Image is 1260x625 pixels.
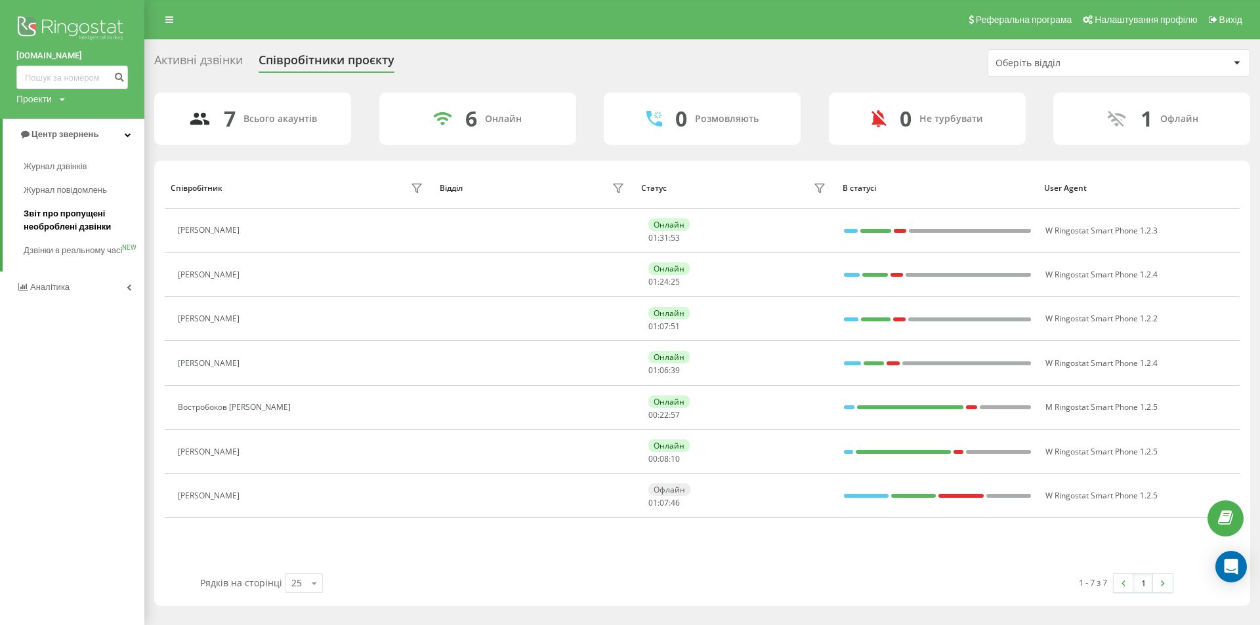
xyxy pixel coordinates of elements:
div: Оберіть відділ [996,58,1152,69]
span: 22 [660,409,669,420]
div: Офлайн [648,483,690,496]
div: Онлайн [648,262,690,275]
span: 01 [648,497,658,508]
div: [PERSON_NAME] [178,314,243,323]
span: Реферальна програма [976,14,1072,25]
div: : : [648,411,680,420]
a: Журнал повідомлень [24,178,144,202]
div: В статусі [843,184,1032,193]
div: Всього акаунтів [243,113,317,125]
span: 31 [660,232,669,243]
div: 7 [224,106,236,131]
span: Журнал дзвінків [24,160,87,173]
span: 07 [660,497,669,508]
span: Налаштування профілю [1095,14,1197,25]
a: Журнал дзвінків [24,155,144,178]
span: Дзвінки в реальному часі [24,244,122,257]
div: Востробоков [PERSON_NAME] [178,403,294,412]
div: Онлайн [485,113,522,125]
div: [PERSON_NAME] [178,359,243,368]
div: Співробітники проєкту [259,53,394,73]
div: : : [648,366,680,375]
span: 46 [671,497,680,508]
span: W Ringostat Smart Phone 1.2.5 [1045,490,1158,501]
div: [PERSON_NAME] [178,226,243,235]
div: : : [648,233,680,243]
a: Звіт про пропущені необроблені дзвінки [24,202,144,239]
div: 25 [291,576,302,590]
div: Проекти [16,92,52,106]
div: 0 [675,106,687,131]
div: : : [648,454,680,464]
span: Центр звернень [31,129,98,139]
div: [PERSON_NAME] [178,270,243,279]
span: 00 [648,453,658,464]
span: W Ringostat Smart Phone 1.2.5 [1045,446,1158,457]
div: Open Intercom Messenger [1215,551,1247,582]
span: Вихід [1219,14,1242,25]
span: 01 [648,276,658,287]
span: 10 [671,453,680,464]
a: 1 [1133,574,1153,592]
span: W Ringostat Smart Phone 1.2.4 [1045,269,1158,280]
div: User Agent [1044,184,1233,193]
span: W Ringostat Smart Phone 1.2.2 [1045,313,1158,324]
div: Онлайн [648,218,690,231]
div: Онлайн [648,307,690,319]
div: : : [648,498,680,508]
span: Журнал повідомлень [24,184,107,197]
div: Онлайн [648,351,690,363]
span: 25 [671,276,680,287]
img: Ringostat logo [16,13,128,46]
div: [PERSON_NAME] [178,491,243,500]
span: 01 [648,232,658,243]
span: 08 [660,453,669,464]
span: M Ringostat Smart Phone 1.2.5 [1045,401,1158,413]
div: Не турбувати [919,113,983,125]
span: 57 [671,409,680,420]
div: [PERSON_NAME] [178,447,243,456]
a: Дзвінки в реальному часіNEW [24,239,144,262]
span: 53 [671,232,680,243]
span: 07 [660,321,669,332]
div: Онлайн [648,439,690,452]
div: : : [648,322,680,331]
div: 0 [900,106,912,131]
span: 24 [660,276,669,287]
div: 1 - 7 з 7 [1079,576,1107,589]
span: 06 [660,365,669,376]
span: W Ringostat Smart Phone 1.2.4 [1045,357,1158,369]
span: 01 [648,365,658,376]
div: Активні дзвінки [154,53,243,73]
div: 1 [1141,106,1152,131]
div: Онлайн [648,395,690,408]
div: Офлайн [1160,113,1198,125]
span: Аналiтика [30,282,70,292]
span: Звіт про пропущені необроблені дзвінки [24,207,138,233]
a: [DOMAIN_NAME] [16,49,128,62]
div: : : [648,277,680,287]
input: Пошук за номером [16,66,128,89]
div: Співробітник [171,184,222,193]
span: Рядків на сторінці [200,576,282,589]
span: 00 [648,409,658,420]
div: 6 [465,106,477,131]
div: Розмовляють [695,113,759,125]
span: 39 [671,365,680,376]
a: Центр звернень [3,119,144,150]
span: W Ringostat Smart Phone 1.2.3 [1045,225,1158,236]
div: Відділ [440,184,463,193]
span: 51 [671,321,680,332]
div: Статус [641,184,667,193]
span: 01 [648,321,658,332]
